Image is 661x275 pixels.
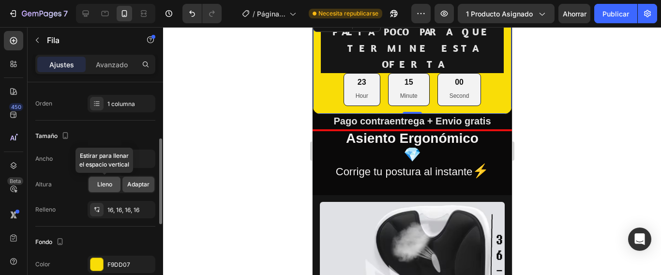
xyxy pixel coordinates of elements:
[558,4,590,23] button: Ahorrar
[35,181,52,188] font: Altura
[257,10,285,79] font: Página del producto - 20 [PERSON_NAME], 23:14:18
[35,100,52,107] font: Orden
[182,4,222,23] div: Deshacer/Rehacer
[253,10,255,18] font: /
[4,4,72,23] button: 7
[43,50,56,61] div: 23
[47,35,60,45] font: Fila
[96,61,128,69] font: Avanzado
[563,10,586,18] font: Ahorrar
[107,206,139,214] font: 16, 16, 16, 16
[160,136,176,151] span: ⚡
[49,61,74,69] font: Ajustes
[88,64,105,75] p: Minute
[458,4,555,23] button: 1 producto asignado
[11,104,21,110] font: 450
[91,120,108,135] span: 💎
[97,181,112,188] font: Lleno
[63,9,68,18] font: 7
[127,181,150,188] font: Adaptar
[35,155,53,162] font: Ancho
[594,4,637,23] button: Publicar
[35,132,58,139] font: Tamaño
[35,206,56,213] font: Relleno
[88,150,155,168] input: Auto
[318,10,378,17] font: Necesita republicarse
[313,27,512,275] iframe: Área de diseño
[1,102,198,152] p: ⁠⁠⁠⁠⁠⁠⁠
[47,34,129,46] p: Fila
[628,228,651,251] div: Abrir Intercom Messenger
[88,50,105,61] div: 15
[10,178,21,184] font: Beta
[137,50,157,61] div: 00
[107,100,135,107] font: 1 columna
[35,238,52,245] font: Fondo
[23,138,160,151] span: Corrige tu postura al instante
[21,89,178,99] strong: Pago contraentrega + Envio gratis
[33,104,166,119] strong: Asiento Ergonómico
[35,260,50,268] font: Color
[602,10,629,18] font: Publicar
[137,64,157,75] p: Second
[43,64,56,75] p: Hour
[466,10,533,18] font: 1 producto asignado
[107,261,130,268] font: F9DD07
